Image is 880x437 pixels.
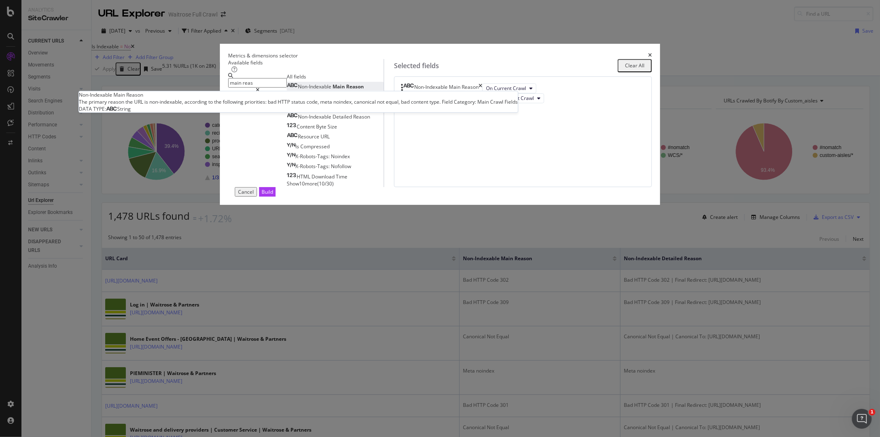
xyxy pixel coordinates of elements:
[297,123,316,130] span: Content
[618,59,652,72] button: Clear All
[117,105,131,112] span: String
[295,143,300,150] span: Is
[287,180,317,187] span: Show 10 more
[333,83,346,90] span: Main
[262,188,273,195] div: Build
[295,163,331,170] span: X-Robots-Tags:
[298,83,333,90] span: Non-Indexable
[287,73,384,80] div: All fields
[317,180,334,187] span: ( 10 / 30 )
[353,113,370,120] span: Reason
[235,187,257,197] button: Cancel
[479,83,482,93] div: times
[228,59,384,66] div: Available fields
[295,153,331,160] span: X-Robots-Tags:
[869,409,875,416] span: 1
[311,173,336,180] span: Download
[331,163,351,170] span: Nofollow
[220,44,660,205] div: modal
[331,153,350,160] span: Noindex
[401,103,645,110] div: You can use this field as a
[482,83,536,93] button: On Current Crawl
[852,409,872,429] iframe: Intercom live chat
[336,173,347,180] span: Time
[228,78,287,88] input: Search by field name
[321,133,330,140] span: URL
[648,52,652,59] div: times
[394,61,439,71] div: Selected fields
[328,123,337,130] span: Size
[333,113,353,120] span: Detailed
[298,113,333,120] span: Non-Indexable
[316,123,328,130] span: Byte
[259,187,276,197] button: Build
[414,83,479,93] div: Non-Indexable Main Reason
[401,83,645,93] div: Non-Indexable Main ReasontimesOn Current Crawl
[346,83,364,90] span: Reason
[79,105,106,112] span: DATA TYPE:
[297,173,311,180] span: HTML
[300,143,330,150] span: Compressed
[625,62,644,69] div: Clear All
[298,133,321,140] span: Resource
[486,85,526,92] span: On Current Crawl
[401,93,645,103] div: Non-Indexable Detailed ReasontimesOn Current Crawl
[228,52,298,59] div: Metrics & dimensions selector
[238,188,254,195] div: Cancel
[79,98,518,105] div: The primary reason the URL is non-indexable, according to the following priorities: bad HTTP stat...
[79,91,518,98] div: Non-Indexable Main Reason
